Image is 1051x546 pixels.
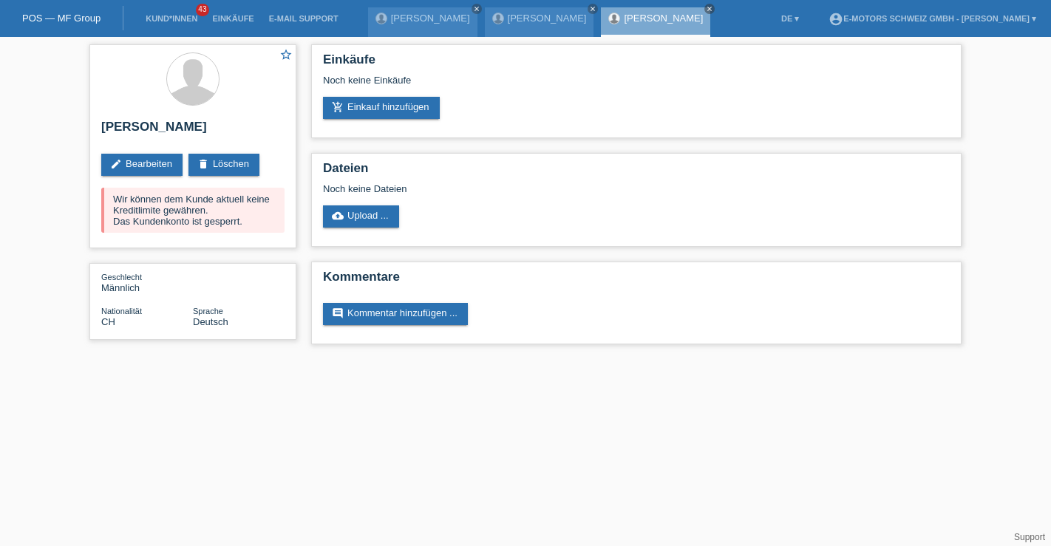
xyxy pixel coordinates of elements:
a: Support [1014,532,1045,542]
a: POS — MF Group [22,13,101,24]
span: Sprache [193,307,223,315]
i: edit [110,158,122,170]
div: Männlich [101,271,193,293]
a: E-Mail Support [262,14,346,23]
a: close [472,4,482,14]
i: close [706,5,713,13]
a: deleteLöschen [188,154,259,176]
span: Schweiz [101,316,115,327]
h2: [PERSON_NAME] [101,120,285,142]
a: Einkäufe [205,14,261,23]
a: [PERSON_NAME] [624,13,703,24]
a: editBearbeiten [101,154,183,176]
a: DE ▾ [774,14,806,23]
a: commentKommentar hinzufügen ... [323,303,468,325]
a: cloud_uploadUpload ... [323,205,399,228]
i: account_circle [829,12,843,27]
div: Wir können dem Kunde aktuell keine Kreditlimite gewähren. Das Kundenkonto ist gesperrt. [101,188,285,233]
span: Deutsch [193,316,228,327]
h2: Dateien [323,161,950,183]
i: close [589,5,596,13]
a: star_border [279,48,293,64]
a: account_circleE-Motors Schweiz GmbH - [PERSON_NAME] ▾ [821,14,1044,23]
i: cloud_upload [332,210,344,222]
a: Kund*innen [138,14,205,23]
i: star_border [279,48,293,61]
i: delete [197,158,209,170]
a: close [704,4,715,14]
h2: Einkäufe [323,52,950,75]
span: 43 [196,4,209,16]
span: Nationalität [101,307,142,315]
a: [PERSON_NAME] [508,13,587,24]
a: [PERSON_NAME] [391,13,470,24]
div: Noch keine Dateien [323,183,775,194]
div: Noch keine Einkäufe [323,75,950,97]
span: Geschlecht [101,273,142,281]
i: add_shopping_cart [332,101,344,113]
a: close [588,4,598,14]
i: comment [332,307,344,319]
a: add_shopping_cartEinkauf hinzufügen [323,97,440,119]
h2: Kommentare [323,270,950,292]
i: close [473,5,480,13]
